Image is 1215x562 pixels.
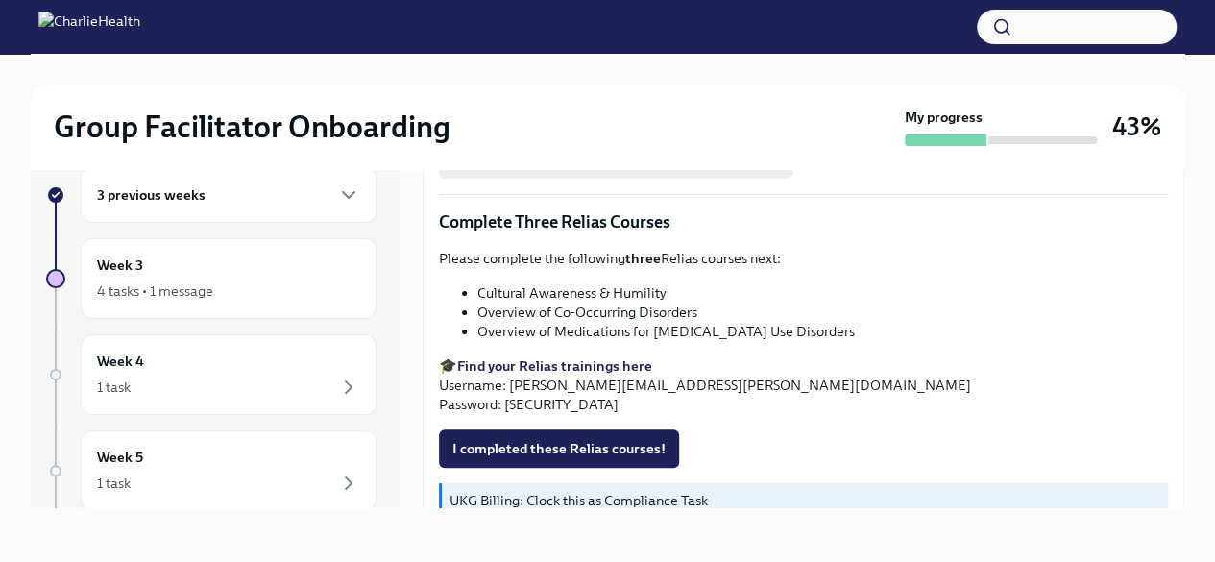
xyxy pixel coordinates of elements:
[97,255,143,276] h6: Week 3
[46,430,377,511] a: Week 51 task
[1112,110,1161,144] h3: 43%
[625,250,661,267] strong: three
[450,491,1160,510] p: UKG Billing: Clock this as Compliance Task
[97,351,144,372] h6: Week 4
[477,283,1168,303] li: Cultural Awareness & Humility
[97,281,213,301] div: 4 tasks • 1 message
[439,210,1168,233] p: Complete Three Relias Courses
[457,357,652,375] a: Find your Relias trainings here
[905,108,983,127] strong: My progress
[477,303,1168,322] li: Overview of Co-Occurring Disorders
[81,167,377,223] div: 3 previous weeks
[439,429,679,468] button: I completed these Relias courses!
[54,108,450,146] h2: Group Facilitator Onboarding
[439,356,1168,414] p: 🎓 Username: [PERSON_NAME][EMAIL_ADDRESS][PERSON_NAME][DOMAIN_NAME] Password: [SECURITY_DATA]
[477,322,1168,341] li: Overview of Medications for [MEDICAL_DATA] Use Disorders
[97,474,131,493] div: 1 task
[97,378,131,397] div: 1 task
[452,439,666,458] span: I completed these Relias courses!
[38,12,140,42] img: CharlieHealth
[46,238,377,319] a: Week 34 tasks • 1 message
[97,184,206,206] h6: 3 previous weeks
[97,447,143,468] h6: Week 5
[46,334,377,415] a: Week 41 task
[439,249,1168,268] p: Please complete the following Relias courses next:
